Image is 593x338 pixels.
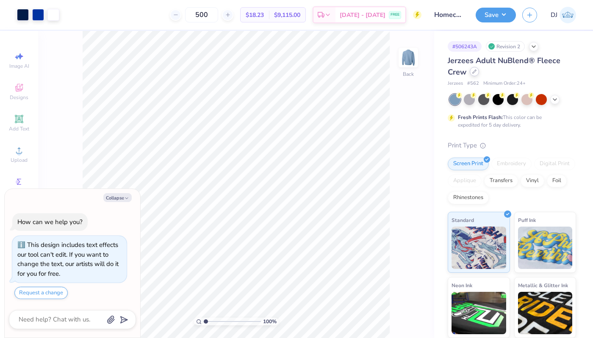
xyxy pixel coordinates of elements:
strong: Fresh Prints Flash: [458,114,503,121]
div: Screen Print [448,158,489,170]
span: [DATE] - [DATE] [340,11,385,19]
span: Upload [11,157,28,163]
span: $9,115.00 [274,11,300,19]
div: # 506243A [448,41,482,52]
img: Metallic & Glitter Ink [518,292,573,334]
div: Digital Print [534,158,575,170]
span: Metallic & Glitter Ink [518,281,568,290]
button: Collapse [103,193,132,202]
span: # 562 [467,80,479,87]
div: Embroidery [491,158,532,170]
button: Request a change [14,287,68,299]
div: Revision 2 [486,41,525,52]
div: This design includes text effects our tool can't edit. If you want to change the text, our artist... [17,241,119,278]
span: Add Text [9,125,29,132]
span: Jerzees [448,80,463,87]
div: Transfers [484,175,518,187]
div: Vinyl [521,175,544,187]
div: Rhinestones [448,191,489,204]
span: Designs [10,94,28,101]
span: DJ [551,10,557,20]
a: DJ [551,7,576,23]
span: FREE [391,12,399,18]
span: 100 % [263,318,277,325]
input: Untitled Design [428,6,469,23]
div: How can we help you? [17,218,83,226]
div: This color can be expedited for 5 day delivery. [458,114,562,129]
span: Jerzees Adult NuBlend® Fleece Crew [448,55,560,77]
img: Puff Ink [518,227,573,269]
img: Standard [452,227,506,269]
div: Applique [448,175,482,187]
button: Save [476,8,516,22]
span: Minimum Order: 24 + [483,80,526,87]
img: Back [400,49,417,66]
input: – – [185,7,218,22]
div: Print Type [448,141,576,150]
img: Neon Ink [452,292,506,334]
span: Standard [452,216,474,224]
span: Image AI [9,63,29,69]
img: Deep Jujhar Sidhu [560,7,576,23]
span: $18.23 [246,11,264,19]
span: Puff Ink [518,216,536,224]
div: Back [403,70,414,78]
div: Foil [547,175,567,187]
span: Neon Ink [452,281,472,290]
